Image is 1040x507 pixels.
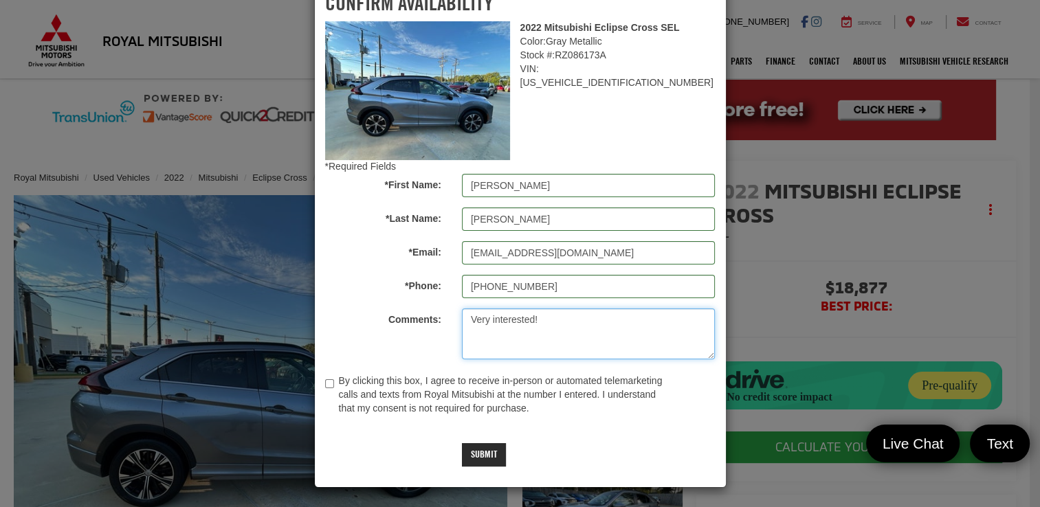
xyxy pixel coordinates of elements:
[876,434,951,453] span: Live Chat
[520,36,546,47] span: Color:
[970,425,1030,462] a: Text
[325,161,397,172] span: *Required Fields
[546,36,602,47] span: Gray Metallic
[325,21,510,160] img: 2022 Mitsubishi Eclipse Cross SEL
[315,275,452,293] label: *Phone:
[555,49,606,60] span: RZ086173A
[315,308,452,327] label: Comments:
[980,434,1020,453] span: Text
[520,77,713,88] span: [US_VEHICLE_IDENTIFICATION_NUMBER]
[462,174,716,197] input: First Name
[520,22,680,33] b: 2022 Mitsubishi Eclipse Cross SEL
[462,275,716,298] input: Phone Number
[520,49,555,60] span: Stock #:
[315,241,452,260] label: *Email:
[339,374,674,416] p: By clicking this box, I agree to receive in-person or automated telemarketing calls and texts fro...
[462,443,506,466] button: Submit
[462,207,716,231] input: Last Name
[315,207,452,226] label: *Last Name:
[325,374,334,393] input: By clicking this box, I agree to receive in-person or automated telemarketing calls and texts fro...
[866,425,960,462] a: Live Chat
[315,174,452,192] label: *First Name:
[520,63,539,74] span: VIN:
[462,241,716,264] input: Email Address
